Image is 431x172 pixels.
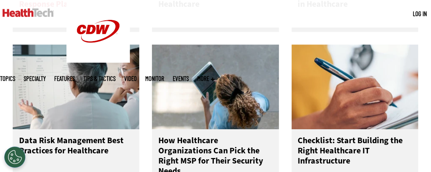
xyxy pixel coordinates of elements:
[3,8,54,17] img: Home
[4,147,25,168] div: Cookies Settings
[173,75,189,82] a: Events
[83,75,116,82] a: Tips & Tactics
[124,75,137,82] a: Video
[413,9,427,18] div: User menu
[145,75,164,82] a: MonITor
[292,44,418,129] img: Person with a clipboard checking a list
[54,75,75,82] a: Features
[197,75,215,82] span: More
[413,10,427,17] a: Log in
[24,75,46,82] span: Specialty
[66,56,130,65] a: CDW
[4,147,25,168] button: Open Preferences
